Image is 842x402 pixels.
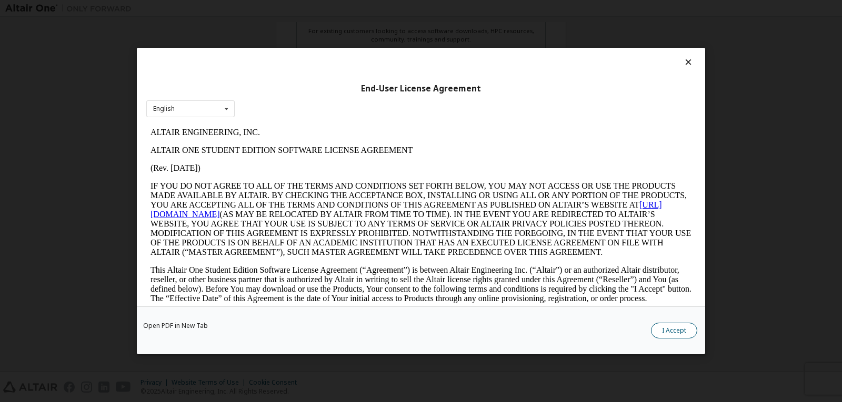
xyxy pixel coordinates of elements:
p: IF YOU DO NOT AGREE TO ALL OF THE TERMS AND CONDITIONS SET FORTH BELOW, YOU MAY NOT ACCESS OR USE... [4,58,545,133]
p: ALTAIR ENGINEERING, INC. [4,4,545,14]
a: [URL][DOMAIN_NAME] [4,77,516,95]
a: Open PDF in New Tab [143,323,208,329]
button: I Accept [651,323,697,338]
div: English [153,106,175,112]
p: ALTAIR ONE STUDENT EDITION SOFTWARE LICENSE AGREEMENT [4,22,545,32]
p: (Rev. [DATE]) [4,40,545,49]
div: End-User License Agreement [146,84,696,94]
p: This Altair One Student Edition Software License Agreement (“Agreement”) is between Altair Engine... [4,142,545,180]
